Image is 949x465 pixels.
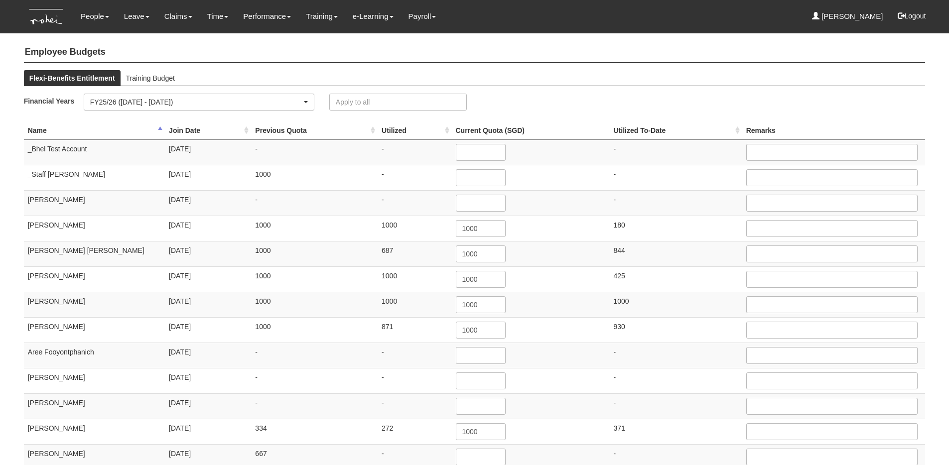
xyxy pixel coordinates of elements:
td: - [610,368,742,393]
td: 1000 [251,241,378,266]
td: [PERSON_NAME] [24,368,165,393]
th: Current Quota (SGD) [452,121,610,140]
td: - [610,190,742,216]
a: Training Budget [121,70,180,86]
td: - [610,139,742,165]
td: - [378,139,451,165]
td: [DATE] [165,343,251,368]
td: [PERSON_NAME] [24,216,165,241]
td: [DATE] [165,165,251,190]
a: Time [207,5,229,28]
td: - [251,393,378,419]
td: - [378,368,451,393]
td: [DATE] [165,368,251,393]
td: Aree Fooyontphanich [24,343,165,368]
th: Join Date : activate to sort column ascending [165,121,251,140]
a: People [81,5,109,28]
td: - [378,393,451,419]
button: FY25/26 ([DATE] - [DATE]) [84,94,314,111]
a: Claims [164,5,192,28]
input: Apply to all [329,94,467,111]
th: Utilized To-Date : activate to sort column ascending [610,121,742,140]
td: 371 [610,419,742,444]
th: Utilized : activate to sort column ascending [378,121,451,140]
td: [DATE] [165,292,251,317]
a: Performance [243,5,291,28]
td: 1000 [251,317,378,343]
td: [PERSON_NAME] [24,266,165,292]
td: 687 [378,241,451,266]
td: - [378,343,451,368]
div: FY25/26 ([DATE] - [DATE]) [90,97,302,107]
td: [DATE] [165,266,251,292]
a: Flexi-Benefits Entitlement [24,70,121,86]
h4: Employee Budgets [24,42,926,63]
td: [DATE] [165,139,251,165]
td: 1000 [378,292,451,317]
td: - [251,190,378,216]
td: - [610,165,742,190]
a: Leave [124,5,149,28]
td: [PERSON_NAME] [24,419,165,444]
td: 844 [610,241,742,266]
a: [PERSON_NAME] [812,5,883,28]
td: _Staff [PERSON_NAME] [24,165,165,190]
td: - [251,368,378,393]
td: - [378,165,451,190]
td: [DATE] [165,216,251,241]
td: - [378,190,451,216]
td: 425 [610,266,742,292]
th: Name : activate to sort column descending [24,121,165,140]
td: 1000 [610,292,742,317]
td: 1000 [251,292,378,317]
td: [PERSON_NAME] [24,190,165,216]
td: - [251,343,378,368]
td: [DATE] [165,419,251,444]
td: 1000 [251,165,378,190]
td: [DATE] [165,317,251,343]
td: - [610,393,742,419]
td: 272 [378,419,451,444]
td: [DATE] [165,190,251,216]
td: 1000 [378,216,451,241]
td: [DATE] [165,393,251,419]
td: - [251,139,378,165]
td: 871 [378,317,451,343]
a: Training [306,5,338,28]
td: 334 [251,419,378,444]
td: - [610,343,742,368]
td: 1000 [251,216,378,241]
td: [PERSON_NAME] [PERSON_NAME] [24,241,165,266]
td: [PERSON_NAME] [24,292,165,317]
td: 1000 [378,266,451,292]
td: [PERSON_NAME] [24,393,165,419]
td: [DATE] [165,241,251,266]
td: 930 [610,317,742,343]
label: Financial Years [24,94,84,108]
td: 180 [610,216,742,241]
th: Remarks [742,121,926,140]
td: [PERSON_NAME] [24,317,165,343]
td: _Bhel Test Account [24,139,165,165]
button: Logout [891,4,933,28]
a: e-Learning [353,5,394,28]
th: Previous Quota : activate to sort column ascending [251,121,378,140]
a: Payroll [408,5,436,28]
td: 1000 [251,266,378,292]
